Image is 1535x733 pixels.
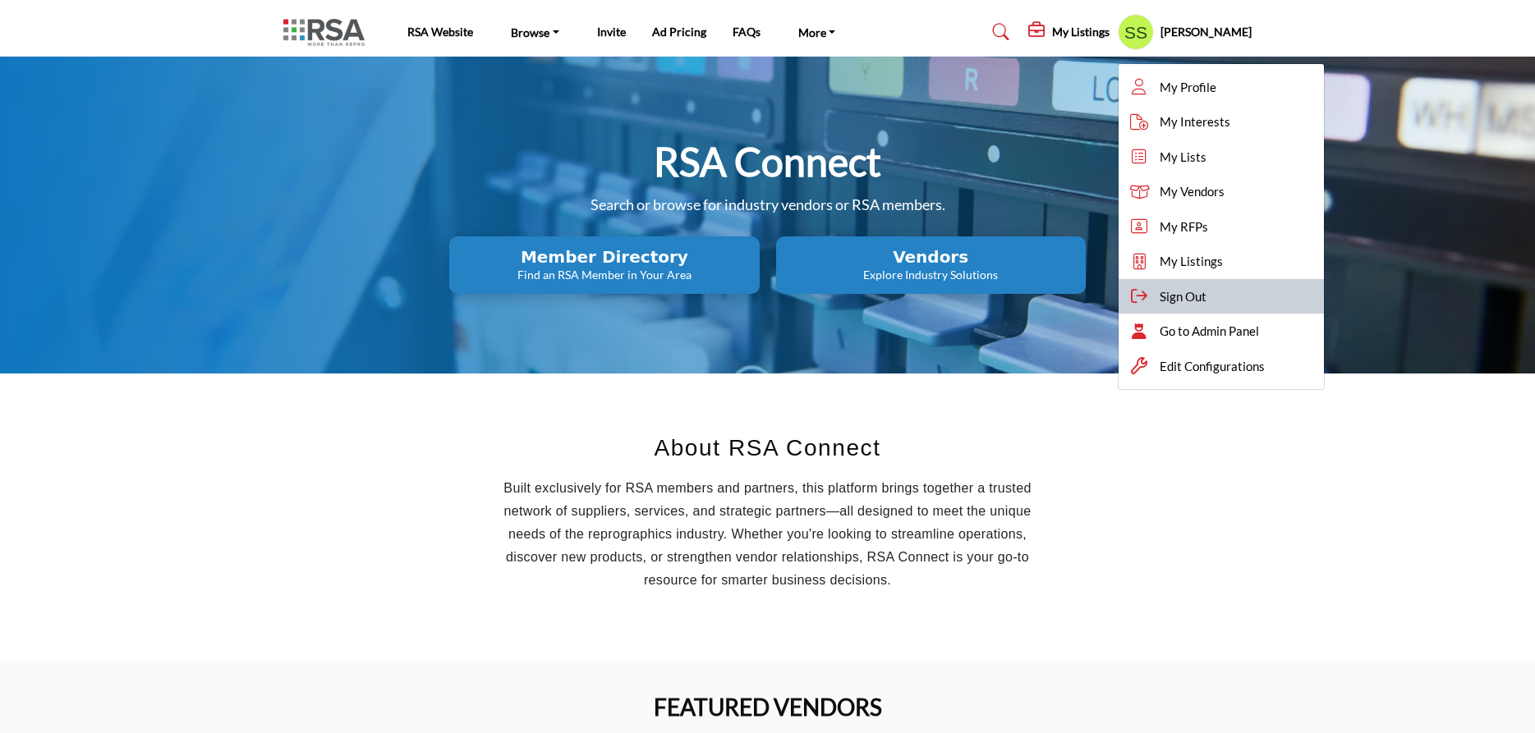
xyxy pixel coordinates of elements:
img: Site Logo [283,19,373,46]
h2: About RSA Connect [485,431,1050,465]
button: Show hide supplier dropdown [1118,14,1154,50]
a: My Vendors [1119,174,1324,209]
a: Browse [499,21,571,44]
a: My Interests [1119,104,1324,140]
h5: [PERSON_NAME] [1160,24,1252,40]
a: RSA Website [407,25,473,39]
span: Search or browse for industry vendors or RSA members. [591,195,945,213]
a: More [787,21,848,44]
span: Edit Configurations [1160,357,1265,376]
a: FAQs [733,25,761,39]
button: Member Directory Find an RSA Member in Your Area [449,236,759,294]
h1: RSA Connect [654,136,881,187]
h2: FEATURED VENDORS [654,694,882,722]
h2: Vendors [781,247,1081,267]
a: My Listings [1119,244,1324,279]
a: Invite [597,25,626,39]
p: Explore Industry Solutions [781,267,1081,283]
a: Ad Pricing [652,25,706,39]
span: My Lists [1160,148,1206,167]
h2: Member Directory [454,247,754,267]
span: My Interests [1160,112,1230,131]
a: My RFPs [1119,209,1324,245]
span: Sign Out [1160,287,1206,306]
p: Find an RSA Member in Your Area [454,267,754,283]
a: My Profile [1119,70,1324,105]
a: My Lists [1119,140,1324,175]
div: My Listings [1028,22,1110,42]
span: My RFPs [1160,218,1208,236]
h5: My Listings [1052,25,1110,39]
span: My Vendors [1160,182,1225,201]
span: Go to Admin Panel [1160,322,1259,341]
span: My Profile [1160,78,1216,97]
a: Search [977,19,1020,45]
span: My Listings [1160,252,1223,271]
button: Vendors Explore Industry Solutions [776,236,1086,294]
p: Built exclusively for RSA members and partners, this platform brings together a trusted network o... [485,477,1050,592]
